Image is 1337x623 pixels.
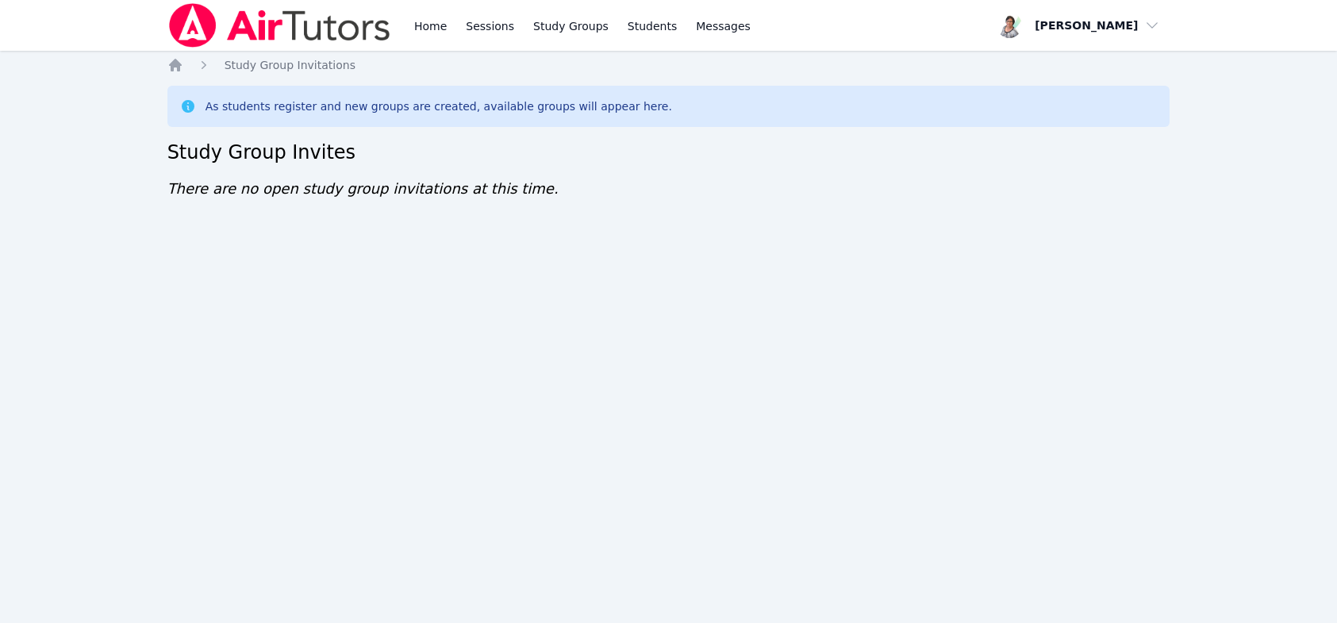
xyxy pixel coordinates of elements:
span: Messages [696,18,751,34]
img: Air Tutors [167,3,392,48]
div: As students register and new groups are created, available groups will appear here. [206,98,672,114]
a: Study Group Invitations [225,57,355,73]
span: There are no open study group invitations at this time. [167,180,559,197]
nav: Breadcrumb [167,57,1170,73]
h2: Study Group Invites [167,140,1170,165]
span: Study Group Invitations [225,59,355,71]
